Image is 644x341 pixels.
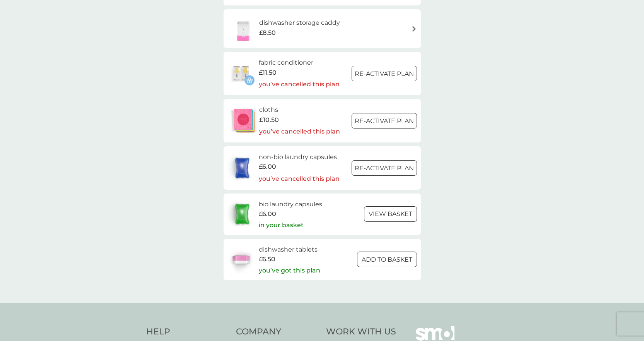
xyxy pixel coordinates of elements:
[411,26,417,32] img: arrow right
[259,174,340,184] p: you’ve cancelled this plan
[326,326,396,338] h4: Work With Us
[357,252,417,267] button: ADD TO BASKET
[259,68,277,78] span: £11.50
[369,209,412,219] p: view basket
[259,266,320,276] p: you’ve got this plan
[227,107,259,134] img: cloths
[259,152,340,162] h6: non-bio laundry capsules
[259,58,340,68] h6: fabric conditioner
[352,66,417,81] button: Re-activate Plan
[355,116,414,126] p: Re-activate Plan
[236,326,318,338] h4: Company
[259,115,279,125] span: £10.50
[227,154,257,182] img: non-bio laundry capsules
[364,206,417,222] button: view basket
[227,246,255,273] img: dishwasher tablets
[259,18,340,28] h6: dishwasher storage caddy
[259,245,320,255] h6: dishwasher tablets
[352,113,417,129] button: Re-activate Plan
[362,255,412,265] p: ADD TO BASKET
[227,15,259,42] img: dishwasher storage caddy
[259,28,276,38] span: £8.50
[259,209,276,219] span: £6.00
[146,326,229,338] h4: Help
[259,162,276,172] span: £6.00
[355,163,414,173] p: Re-activate Plan
[227,200,257,228] img: bio laundry capsules
[259,105,340,115] h6: cloths
[259,220,304,230] p: in your basket
[259,79,340,89] p: you’ve cancelled this plan
[259,254,275,264] span: £6.50
[227,60,255,87] img: fabric conditioner
[355,69,414,79] p: Re-activate Plan
[259,127,340,137] p: you’ve cancelled this plan
[259,199,322,209] h6: bio laundry capsules
[352,160,417,176] button: Re-activate Plan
